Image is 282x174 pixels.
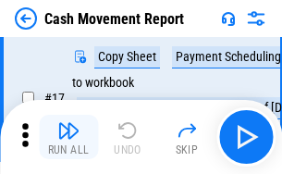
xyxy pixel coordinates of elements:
[94,46,160,68] div: Copy Sheet
[72,76,134,90] div: to workbook
[39,115,98,159] button: Run All
[48,144,90,155] div: Run All
[157,115,216,159] button: Skip
[57,119,80,142] img: Run All
[245,7,267,30] img: Settings menu
[231,122,261,152] img: Main button
[221,11,236,26] img: Support
[176,144,199,155] div: Skip
[15,7,37,30] img: Back
[44,91,65,106] span: # 17
[44,10,184,28] div: Cash Movement Report
[176,119,198,142] img: Skip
